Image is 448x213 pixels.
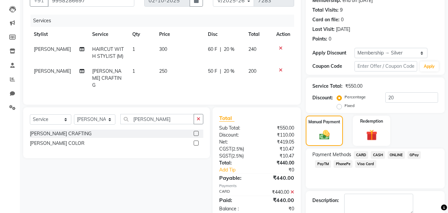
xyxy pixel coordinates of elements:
div: Total: [214,160,257,166]
div: ₹440.00 [257,196,299,204]
div: Description: [312,197,339,204]
span: ONLINE [388,151,405,159]
div: Service Total: [312,83,343,90]
label: Fixed [345,103,354,109]
div: [PERSON_NAME] COLOR [30,140,85,147]
button: Apply [420,61,439,71]
span: SGST [219,153,231,159]
div: Points: [312,36,327,43]
span: 50 F [208,68,217,75]
span: CARD [354,151,368,159]
span: [PERSON_NAME] CRAFTING [92,68,121,88]
span: | [220,68,221,75]
span: HAIRCUT WITH STYLIST (M) [92,46,124,59]
div: ₹550.00 [257,125,299,132]
span: | [220,46,221,53]
span: 250 [159,68,167,74]
label: Redemption [360,118,383,124]
label: Percentage [345,94,366,100]
span: PayTM [315,160,331,168]
span: Visa Card [355,160,376,168]
div: 0 [329,36,331,43]
div: Payable: [214,174,257,182]
div: ₹0 [264,166,299,173]
div: ₹10.47 [257,146,299,153]
div: 0 [341,16,344,23]
div: ₹0 [257,205,299,212]
div: Discount: [312,94,333,101]
div: Last Visit: [312,26,335,33]
div: ₹440.00 [257,174,299,182]
span: 2.5% [232,153,242,159]
span: Payment Methods [312,151,351,158]
input: Search or Scan [120,114,194,124]
div: ( ) [214,153,257,160]
span: [PERSON_NAME] [34,46,71,52]
th: Price [155,27,204,42]
span: 1 [132,46,135,52]
th: Disc [204,27,244,42]
label: Manual Payment [308,119,340,125]
div: Card on file: [312,16,340,23]
div: Discount: [214,132,257,139]
div: Balance : [214,205,257,212]
span: 240 [248,46,256,52]
div: ₹419.05 [257,139,299,146]
th: Stylist [30,27,88,42]
th: Qty [128,27,155,42]
th: Action [272,27,294,42]
span: CASH [371,151,385,159]
div: Paid: [214,196,257,204]
div: ₹10.47 [257,153,299,160]
span: CGST [219,146,231,152]
div: ( ) [214,146,257,153]
div: ₹440.00 [257,189,299,196]
div: 9 [340,7,343,14]
th: Service [88,27,128,42]
span: 300 [159,46,167,52]
img: _gift.svg [363,128,381,142]
th: Total [244,27,272,42]
span: 60 F [208,46,217,53]
div: Sub Total: [214,125,257,132]
div: ₹110.00 [257,132,299,139]
span: 2.5% [233,146,243,152]
span: [PERSON_NAME] [34,68,71,74]
div: Payments [219,183,294,189]
span: PhonePe [334,160,352,168]
span: 20 % [224,46,234,53]
div: Coupon Code [312,63,354,70]
div: [PERSON_NAME] CRAFTING [30,130,92,137]
div: Services [31,15,299,27]
img: _cash.svg [316,129,333,141]
div: Net: [214,139,257,146]
div: ₹440.00 [257,160,299,166]
input: Enter Offer / Coupon Code [354,61,417,71]
span: 200 [248,68,256,74]
span: 1 [132,68,135,74]
div: ₹550.00 [345,83,362,90]
span: Total [219,115,234,122]
div: Total Visits: [312,7,339,14]
div: CARD [214,189,257,196]
div: Apply Discount [312,50,354,56]
span: 20 % [224,68,234,75]
a: Add Tip [214,166,264,173]
span: GPay [408,151,421,159]
div: [DATE] [336,26,350,33]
